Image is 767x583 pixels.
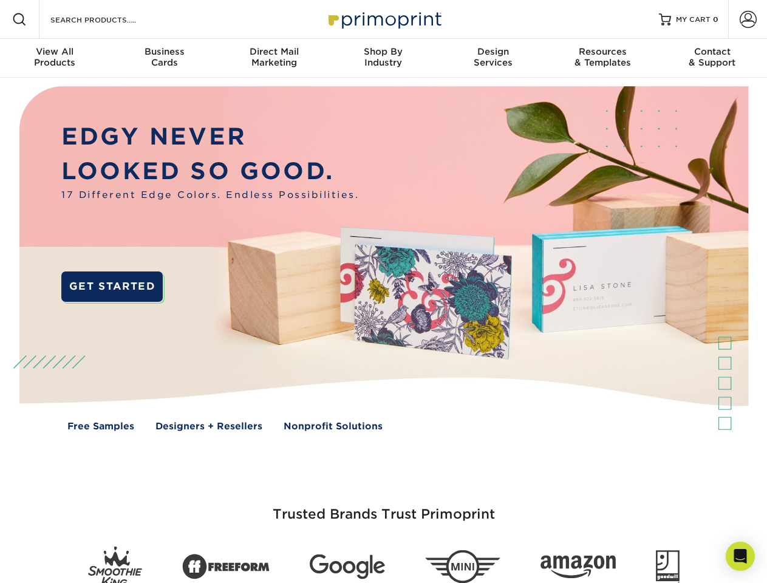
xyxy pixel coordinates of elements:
span: MY CART [676,15,711,25]
input: SEARCH PRODUCTS..... [49,12,168,27]
img: Google [310,554,385,579]
span: Direct Mail [219,46,329,57]
span: Design [438,46,548,57]
a: Shop ByIndustry [329,39,438,78]
div: Services [438,46,548,68]
a: Resources& Templates [548,39,657,78]
div: Marketing [219,46,329,68]
a: Nonprofit Solutions [284,420,383,434]
p: EDGY NEVER [61,120,359,154]
div: Open Intercom Messenger [726,542,755,571]
span: Resources [548,46,657,57]
span: 0 [713,15,718,24]
a: Designers + Resellers [155,420,262,434]
a: BusinessCards [109,39,219,78]
a: GET STARTED [61,271,163,302]
div: Industry [329,46,438,68]
img: Amazon [540,556,616,579]
a: Contact& Support [658,39,767,78]
span: 17 Different Edge Colors. Endless Possibilities. [61,188,359,202]
img: Primoprint [323,6,445,32]
div: & Templates [548,46,657,68]
a: Direct MailMarketing [219,39,329,78]
div: Cards [109,46,219,68]
span: Business [109,46,219,57]
img: Goodwill [656,550,680,583]
span: Shop By [329,46,438,57]
span: Contact [658,46,767,57]
a: DesignServices [438,39,548,78]
h3: Trusted Brands Trust Primoprint [29,477,739,537]
a: Free Samples [67,420,134,434]
div: & Support [658,46,767,68]
p: LOOKED SO GOOD. [61,154,359,189]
